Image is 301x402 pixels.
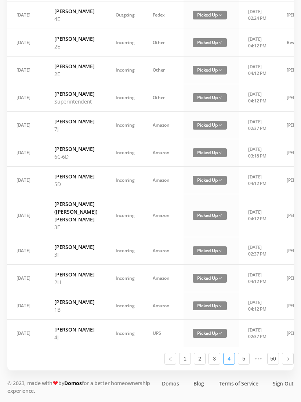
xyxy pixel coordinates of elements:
td: Amazon [144,139,183,167]
td: Amazon [144,194,183,237]
h6: [PERSON_NAME] [54,243,97,251]
p: 5D [54,180,97,188]
p: 1B [54,306,97,314]
td: [DATE] [7,1,45,29]
h6: [PERSON_NAME] [54,271,97,278]
a: Terms of Service [219,380,258,387]
i: icon: down [218,249,222,253]
td: [DATE] 04:12 PM [239,29,278,57]
td: Incoming [106,139,144,167]
td: [DATE] 02:37 PM [239,320,278,347]
p: Superintendent [54,98,97,105]
i: icon: down [218,151,222,155]
td: [DATE] 04:12 PM [239,292,278,320]
h6: [PERSON_NAME] [54,62,97,70]
td: Incoming [106,292,144,320]
p: 2H [54,278,97,286]
td: [DATE] 02:37 PM [239,237,278,265]
td: Incoming [106,194,144,237]
td: Incoming [106,29,144,57]
p: 7J [54,125,97,133]
td: Incoming [106,112,144,139]
h6: [PERSON_NAME] [54,7,97,15]
td: [DATE] 04:12 PM [239,265,278,292]
li: 1 [179,353,191,365]
h6: [PERSON_NAME] [54,117,97,125]
a: Domos [162,380,179,387]
li: 3 [208,353,220,365]
td: [DATE] [7,167,45,194]
td: [DATE] 04:12 PM [239,57,278,84]
a: Sign Out [273,380,294,387]
li: Next Page [282,353,294,365]
td: [DATE] [7,292,45,320]
li: 4 [223,353,235,365]
td: Incoming [106,237,144,265]
li: Next 5 Pages [253,353,264,365]
td: Amazon [144,265,183,292]
i: icon: right [286,357,290,361]
td: [DATE] [7,320,45,347]
a: 2 [194,353,205,364]
p: 3F [54,251,97,258]
h6: [PERSON_NAME] [54,173,97,180]
p: 4E [54,15,97,23]
span: Picked Up [193,176,227,185]
td: Incoming [106,84,144,112]
td: Incoming [106,265,144,292]
td: UPS [144,320,183,347]
td: [DATE] [7,84,45,112]
i: icon: down [218,214,222,217]
i: icon: down [218,13,222,17]
span: Picked Up [193,211,227,220]
td: Amazon [144,112,183,139]
h6: [PERSON_NAME] ([PERSON_NAME]) [PERSON_NAME] [54,200,97,223]
a: 4 [224,353,235,364]
li: 5 [238,353,250,365]
i: icon: down [218,123,222,127]
td: [DATE] 04:12 PM [239,84,278,112]
li: 50 [267,353,279,365]
td: Amazon [144,167,183,194]
span: Picked Up [193,11,227,19]
i: icon: down [218,276,222,280]
td: [DATE] [7,139,45,167]
span: ••• [253,353,264,365]
td: Amazon [144,237,183,265]
td: Incoming [106,320,144,347]
p: 4J [54,333,97,341]
h6: [PERSON_NAME] [54,145,97,153]
td: [DATE] 03:18 PM [239,139,278,167]
td: Incoming [106,167,144,194]
span: Picked Up [193,148,227,157]
p: 2E [54,43,97,50]
h6: [PERSON_NAME] [54,298,97,306]
span: Picked Up [193,329,227,338]
a: Domos [64,380,82,387]
td: [DATE] [7,194,45,237]
td: [DATE] 02:37 PM [239,112,278,139]
span: Picked Up [193,301,227,310]
td: [DATE] [7,112,45,139]
h6: [PERSON_NAME] [54,326,97,333]
span: Picked Up [193,121,227,130]
i: icon: down [218,41,222,44]
i: icon: down [218,68,222,72]
td: Outgoing [106,1,144,29]
a: 50 [268,353,279,364]
a: 3 [209,353,220,364]
td: Incoming [106,57,144,84]
a: 5 [238,353,249,364]
i: icon: left [168,357,173,361]
li: 2 [194,353,206,365]
h6: [PERSON_NAME] [54,35,97,43]
p: 2E [54,70,97,78]
p: 3E [54,223,97,231]
td: [DATE] [7,57,45,84]
td: Amazon [144,292,183,320]
span: Picked Up [193,93,227,102]
td: [DATE] 04:12 PM [239,167,278,194]
span: Picked Up [193,38,227,47]
td: Other [144,57,183,84]
span: Picked Up [193,274,227,283]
